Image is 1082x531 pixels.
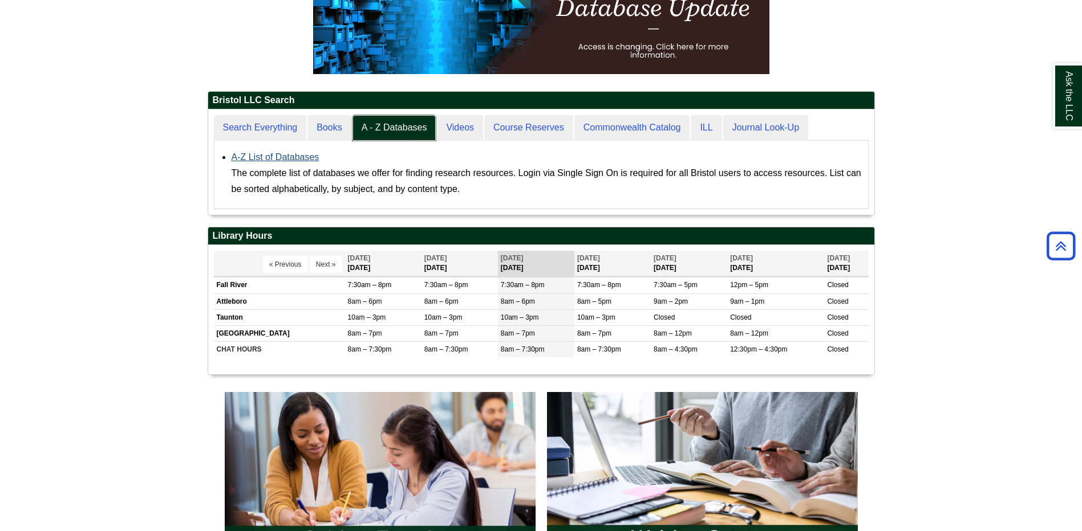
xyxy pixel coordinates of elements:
span: 7:30am – 5pm [654,281,698,289]
span: [DATE] [654,254,676,262]
td: Fall River [214,277,345,293]
span: Closed [827,297,848,305]
span: 8am – 7pm [348,329,382,337]
span: 8am – 7:30pm [424,345,468,353]
th: [DATE] [574,251,651,276]
button: Next » [310,256,342,273]
span: 8am – 7pm [424,329,459,337]
a: Journal Look-Up [723,115,808,141]
a: Search Everything [214,115,307,141]
span: 7:30am – 8pm [424,281,468,289]
span: 8am – 12pm [654,329,692,337]
a: ILL [691,115,722,141]
span: Closed [827,329,848,337]
button: « Previous [263,256,308,273]
span: 8am – 7:30pm [348,345,392,353]
td: CHAT HOURS [214,341,345,357]
span: 8am – 7pm [501,329,535,337]
span: [DATE] [424,254,447,262]
span: Closed [827,281,848,289]
span: Closed [654,313,675,321]
a: A-Z List of Databases [232,152,319,162]
a: Commonwealth Catalog [574,115,690,141]
span: 12pm – 5pm [730,281,768,289]
span: [DATE] [827,254,850,262]
span: 7:30am – 8pm [577,281,621,289]
div: The complete list of databases we offer for finding research resources. Login via Single Sign On ... [232,165,862,197]
span: 8am – 7:30pm [501,345,545,353]
span: [DATE] [501,254,524,262]
span: 8am – 6pm [348,297,382,305]
span: 9am – 2pm [654,297,688,305]
span: [DATE] [577,254,600,262]
a: Videos [437,115,483,141]
span: 12:30pm – 4:30pm [730,345,787,353]
span: 8am – 7:30pm [577,345,621,353]
span: [DATE] [348,254,371,262]
span: 8am – 12pm [730,329,768,337]
span: 7:30am – 8pm [348,281,392,289]
span: 10am – 3pm [348,313,386,321]
span: 8am – 6pm [501,297,535,305]
th: [DATE] [824,251,868,276]
span: Closed [827,345,848,353]
span: 9am – 1pm [730,297,764,305]
span: 7:30am – 8pm [501,281,545,289]
h2: Bristol LLC Search [208,92,874,109]
th: [DATE] [422,251,498,276]
span: 8am – 7pm [577,329,611,337]
span: [DATE] [730,254,753,262]
td: Attleboro [214,293,345,309]
h2: Library Hours [208,227,874,245]
a: Course Reserves [484,115,573,141]
td: [GEOGRAPHIC_DATA] [214,325,345,341]
span: 10am – 3pm [501,313,539,321]
a: Books [307,115,351,141]
th: [DATE] [651,251,727,276]
span: 10am – 3pm [424,313,463,321]
span: 8am – 4:30pm [654,345,698,353]
a: A - Z Databases [352,115,436,141]
span: Closed [730,313,751,321]
a: Back to Top [1043,238,1079,254]
span: 8am – 5pm [577,297,611,305]
span: Closed [827,313,848,321]
span: 8am – 6pm [424,297,459,305]
th: [DATE] [498,251,574,276]
th: [DATE] [345,251,422,276]
td: Taunton [214,309,345,325]
th: [DATE] [727,251,824,276]
span: 10am – 3pm [577,313,615,321]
